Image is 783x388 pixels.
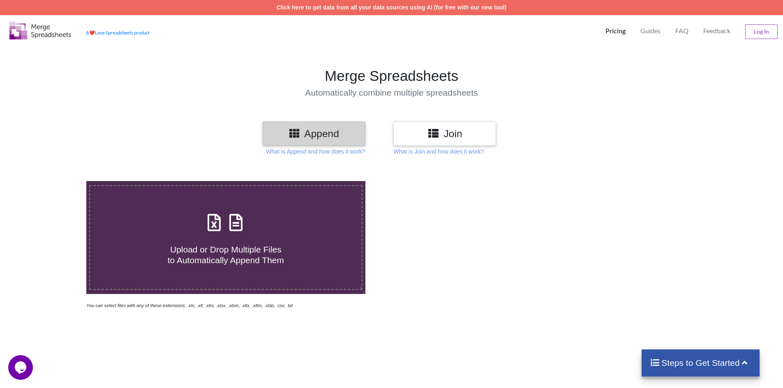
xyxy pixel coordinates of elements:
[269,128,359,140] h3: Append
[168,245,284,264] span: Upload or Drop Multiple Files to Automatically Append Them
[650,358,751,368] h4: Steps to Get Started
[277,4,507,11] a: Click here to get data from all your data sources using AI (for free with our new tool)
[640,27,661,35] p: Guides
[8,355,35,380] iframe: chat widget
[89,30,95,35] span: heart
[393,147,483,156] p: What is Join and how does it work?
[605,27,626,35] p: Pricing
[266,147,365,156] p: What is Append and how does it work?
[703,28,730,34] span: Feedback
[86,303,293,308] i: You can select files with any of these extensions: .xls, .xlt, .xlm, .xlsx, .xlsm, .xltx, .xltm, ...
[9,22,71,39] img: Logo.png
[86,30,150,35] a: AheartLove Spreadsheets product
[675,27,688,35] p: FAQ
[745,24,778,39] button: Log In
[400,128,490,140] h3: Join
